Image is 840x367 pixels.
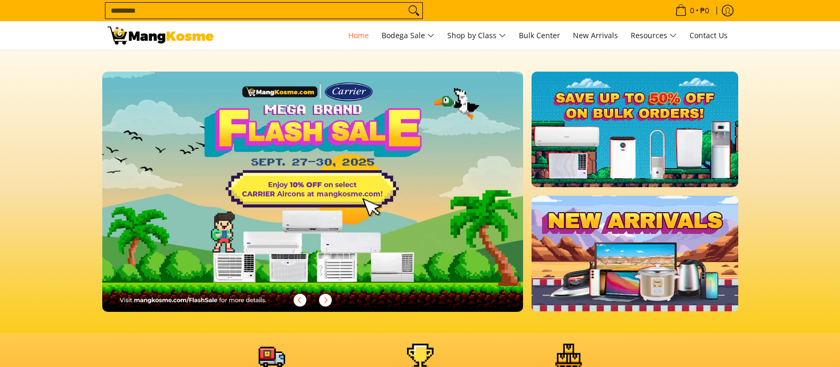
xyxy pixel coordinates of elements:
[568,21,623,50] a: New Arrivals
[102,72,524,312] img: 092325 mk eom flash sale 1510x861 no dti
[631,29,677,42] span: Resources
[343,21,374,50] a: Home
[514,21,565,50] a: Bulk Center
[314,289,337,312] button: Next
[405,3,422,19] button: Search
[688,7,696,14] span: 0
[348,30,369,40] span: Home
[447,29,506,42] span: Shop by Class
[532,72,738,187] img: BULK.webp
[376,21,440,50] a: Bodega Sale
[224,21,733,50] nav: Main Menu
[108,27,214,45] img: Mang Kosme: Your Home Appliances Warehouse Sale Partner!
[573,30,618,40] span: New Arrivals
[442,21,511,50] a: Shop by Class
[532,196,738,311] img: NEW_ARRIVAL.webp
[684,21,733,50] a: Contact Us
[382,29,435,42] span: Bodega Sale
[625,21,682,50] a: Resources
[288,289,312,312] button: Previous
[689,30,728,40] span: Contact Us
[672,5,712,16] span: •
[698,7,711,14] span: ₱0
[519,30,560,40] span: Bulk Center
